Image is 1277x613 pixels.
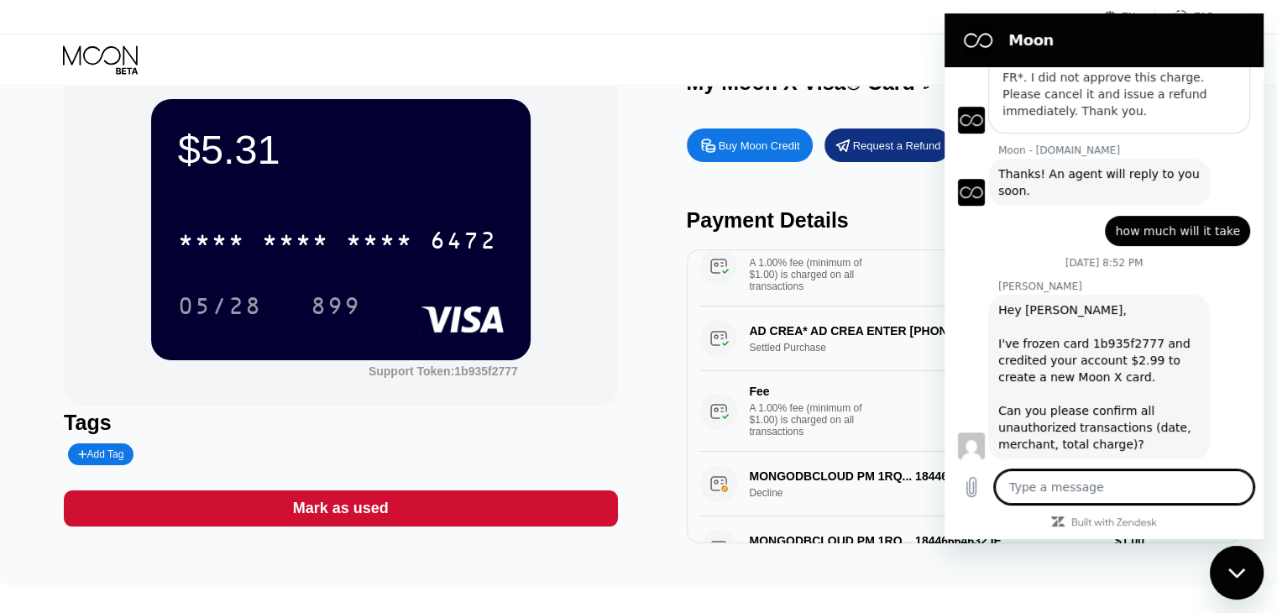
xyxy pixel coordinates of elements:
[178,126,504,173] div: $5.31
[1122,11,1136,23] div: EN
[824,128,950,162] div: Request a Refund
[369,364,518,378] div: Support Token:1b935f2777
[1194,11,1214,23] div: FAQ
[687,208,1240,233] div: Payment Details
[1210,546,1264,600] iframe: Button to launch messaging window, conversation in progress
[719,139,800,153] div: Buy Moon Credit
[64,411,617,435] div: Tags
[78,448,123,460] div: Add Tag
[750,402,876,437] div: A 1.00% fee (minimum of $1.00) is charged on all transactions
[853,139,941,153] div: Request a Refund
[1155,8,1214,25] div: FAQ
[687,128,813,162] div: Buy Moon Credit
[68,443,133,465] div: Add Tag
[178,295,262,322] div: 05/28
[165,285,275,327] div: 05/28
[298,285,374,327] div: 899
[700,371,1227,452] div: FeeA 1.00% fee (minimum of $1.00) is charged on all transactions$4.07[DATE] 3:07 PM
[945,13,1264,539] iframe: Messaging window
[369,364,518,378] div: Support Token: 1b935f2777
[311,295,361,322] div: 899
[750,385,867,398] div: Fee
[700,226,1227,306] div: FeeA 1.00% fee (minimum of $1.00) is charged on all transactions$1.24[DATE] 3:53 PM
[1104,8,1155,25] div: EN
[64,490,617,527] div: Mark as used
[430,229,497,256] div: 6472
[293,499,389,518] div: Mark as used
[750,257,876,292] div: A 1.00% fee (minimum of $1.00) is charged on all transactions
